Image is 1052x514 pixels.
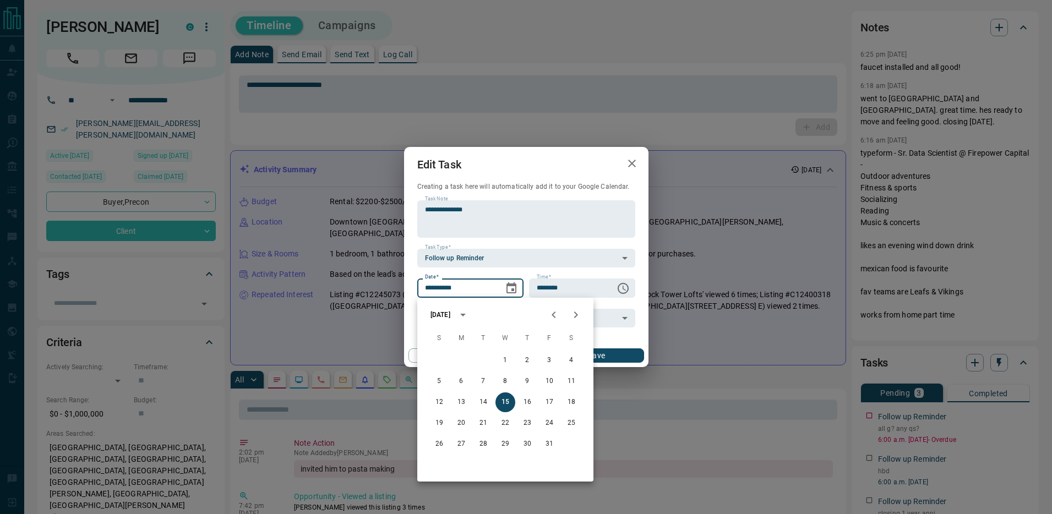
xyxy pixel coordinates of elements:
[562,413,581,433] button: 25
[517,434,537,454] button: 30
[425,274,439,281] label: Date
[451,434,471,454] button: 27
[539,371,559,391] button: 10
[562,392,581,412] button: 18
[473,327,493,349] span: Tuesday
[495,434,515,454] button: 29
[495,413,515,433] button: 22
[454,305,472,324] button: calendar view is open, switch to year view
[543,304,565,326] button: Previous month
[451,371,471,391] button: 6
[473,413,493,433] button: 21
[539,351,559,370] button: 3
[429,327,449,349] span: Sunday
[517,351,537,370] button: 2
[429,434,449,454] button: 26
[549,348,644,363] button: Save
[430,310,450,320] div: [DATE]
[495,351,515,370] button: 1
[562,327,581,349] span: Saturday
[473,371,493,391] button: 7
[612,277,634,299] button: Choose time, selected time is 6:00 AM
[539,413,559,433] button: 24
[562,351,581,370] button: 4
[517,392,537,412] button: 16
[565,304,587,326] button: Next month
[408,348,503,363] button: Cancel
[473,434,493,454] button: 28
[425,195,448,203] label: Task Note
[539,434,559,454] button: 31
[417,249,635,267] div: Follow up Reminder
[429,392,449,412] button: 12
[517,327,537,349] span: Thursday
[537,274,551,281] label: Time
[425,244,451,251] label: Task Type
[539,327,559,349] span: Friday
[500,277,522,299] button: Choose date, selected date is Oct 15, 2025
[495,392,515,412] button: 15
[417,182,635,192] p: Creating a task here will automatically add it to your Google Calendar.
[473,392,493,412] button: 14
[429,371,449,391] button: 5
[517,371,537,391] button: 9
[495,371,515,391] button: 8
[495,327,515,349] span: Wednesday
[539,392,559,412] button: 17
[451,327,471,349] span: Monday
[451,413,471,433] button: 20
[404,147,475,182] h2: Edit Task
[429,413,449,433] button: 19
[517,413,537,433] button: 23
[451,392,471,412] button: 13
[562,371,581,391] button: 11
